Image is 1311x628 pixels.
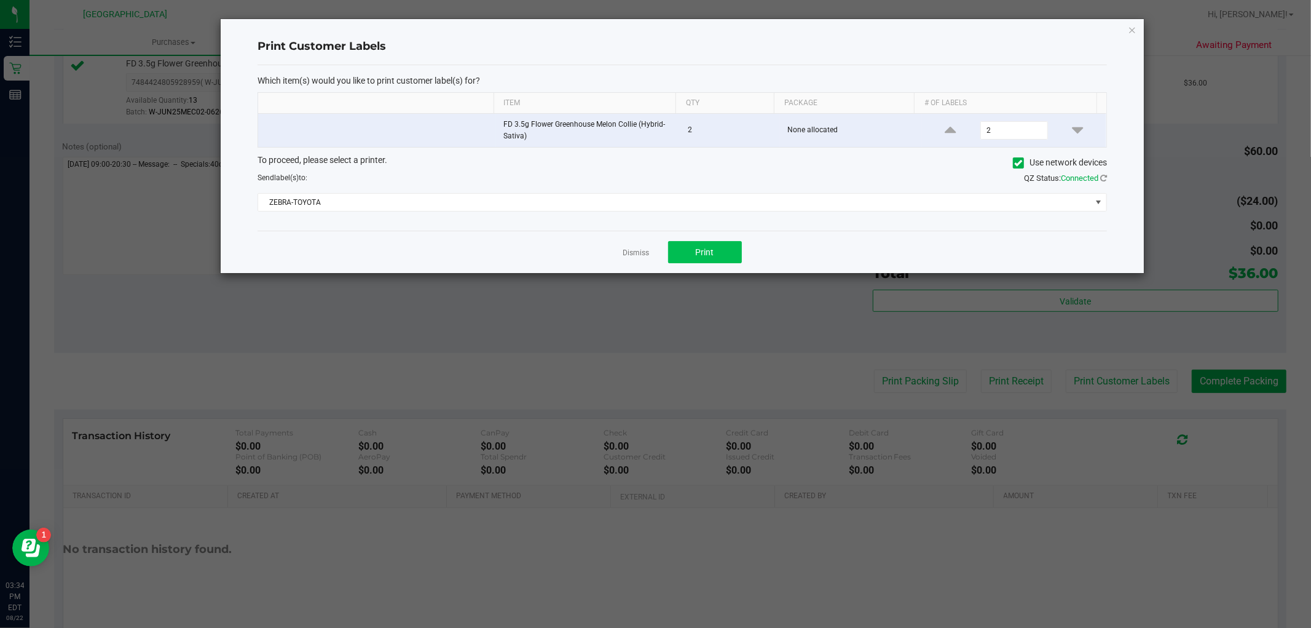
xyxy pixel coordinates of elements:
[680,114,780,147] td: 2
[623,248,650,258] a: Dismiss
[1013,156,1107,169] label: Use network devices
[914,93,1096,114] th: # of labels
[774,93,914,114] th: Package
[696,247,714,257] span: Print
[258,75,1107,86] p: Which item(s) would you like to print customer label(s) for?
[36,528,51,543] iframe: Resource center unread badge
[258,173,307,182] span: Send to:
[258,194,1091,211] span: ZEBRA-TOYOTA
[494,93,675,114] th: Item
[668,241,742,263] button: Print
[258,39,1107,55] h4: Print Customer Labels
[12,530,49,566] iframe: Resource center
[248,154,1116,172] div: To proceed, please select a printer.
[780,114,922,147] td: None allocated
[496,114,680,147] td: FD 3.5g Flower Greenhouse Melon Collie (Hybrid-Sativa)
[675,93,774,114] th: Qty
[1024,173,1107,183] span: QZ Status:
[1061,173,1098,183] span: Connected
[274,173,299,182] span: label(s)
